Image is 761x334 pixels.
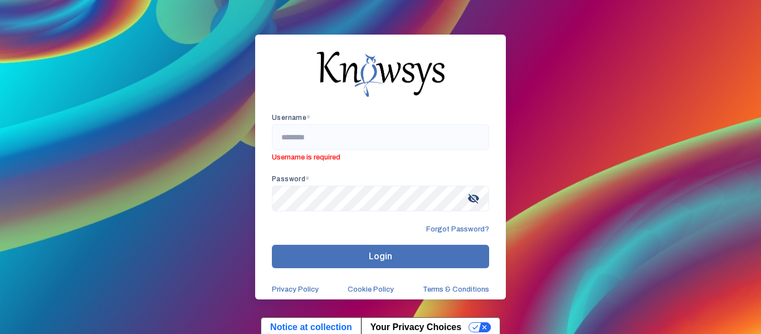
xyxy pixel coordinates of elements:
[272,114,311,122] app-required-indication: Username
[426,225,489,234] span: Forgot Password?
[369,251,392,262] span: Login
[316,51,445,97] img: knowsys-logo.png
[272,285,319,294] a: Privacy Policy
[348,285,394,294] a: Cookie Policy
[464,188,484,209] span: visibility_off
[272,245,489,268] button: Login
[272,150,489,162] span: Username is required
[423,285,489,294] a: Terms & Conditions
[272,175,310,183] app-required-indication: Password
